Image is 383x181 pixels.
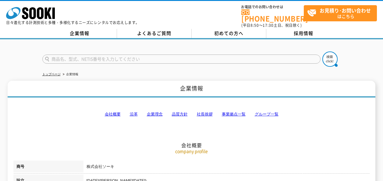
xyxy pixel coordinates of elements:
input: 商品名、型式、NETIS番号を入力してください [42,55,321,64]
img: btn_search.png [322,51,338,67]
a: 採用情報 [266,29,341,38]
a: グループ一覧 [255,112,278,116]
a: 企業理念 [147,112,163,116]
a: トップページ [42,73,61,76]
strong: お見積り･お問い合わせ [320,7,371,14]
span: 8:50 [250,23,259,28]
a: [PHONE_NUMBER] [241,9,304,22]
a: 事業拠点一覧 [222,112,246,116]
a: 社長挨拶 [197,112,213,116]
a: 品質方針 [172,112,188,116]
a: 企業情報 [42,29,117,38]
h2: 会社概要 [13,81,370,148]
li: 企業情報 [62,71,78,78]
span: はこちら [307,5,377,21]
p: 日々進化する計測技術と多種・多様化するニーズにレンタルでお応えします。 [6,21,140,24]
span: お電話でのお問い合わせは [241,5,304,9]
a: お見積り･お問い合わせはこちら [304,5,377,21]
td: 株式会社ソーキ [83,161,370,175]
th: 商号 [13,161,83,175]
span: 17:30 [263,23,274,28]
span: (平日 ～ 土日、祝日除く) [241,23,302,28]
a: よくあるご質問 [117,29,192,38]
span: 初めての方へ [214,30,243,37]
h1: 企業情報 [8,81,375,98]
a: 初めての方へ [192,29,266,38]
p: company profile [13,148,370,154]
a: 会社概要 [105,112,121,116]
a: 沿革 [130,112,138,116]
